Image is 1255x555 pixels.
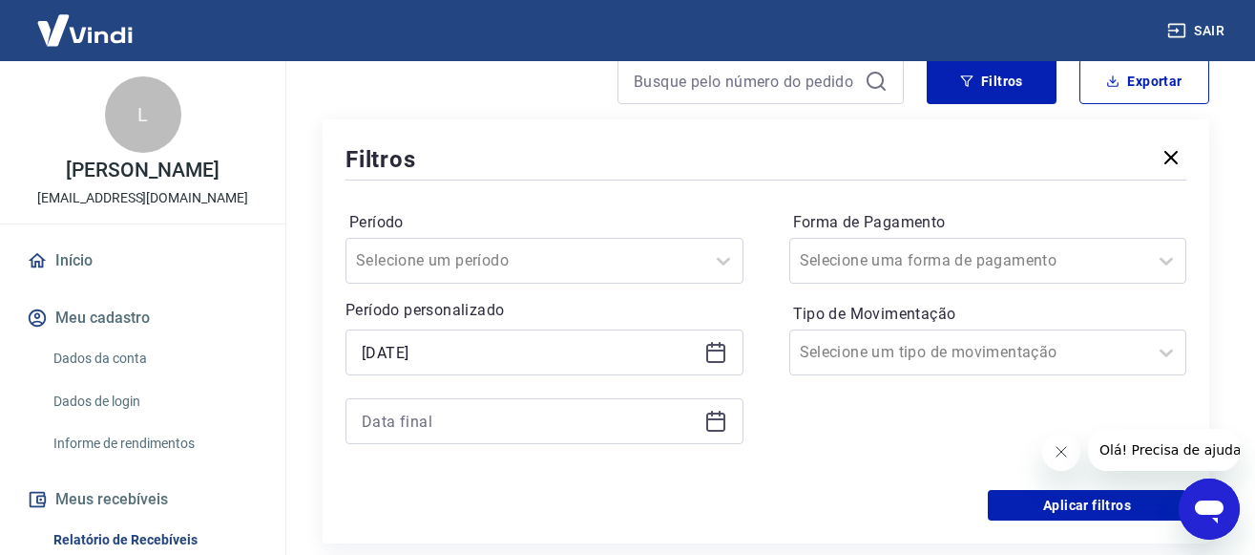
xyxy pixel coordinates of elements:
a: Dados de login [46,382,262,421]
span: Olá! Precisa de ajuda? [11,13,160,29]
input: Data inicial [362,338,697,367]
img: Vindi [23,1,147,59]
a: Informe de rendimentos [46,424,262,463]
p: Período personalizado [345,299,743,322]
h5: Filtros [345,144,416,175]
iframe: Mensagem da empresa [1088,429,1240,471]
button: Exportar [1079,58,1209,104]
button: Meu cadastro [23,297,262,339]
button: Sair [1163,13,1232,49]
label: Forma de Pagamento [793,211,1183,234]
a: Início [23,240,262,282]
input: Busque pelo número do pedido [634,67,857,96]
button: Meus recebíveis [23,479,262,521]
a: Dados da conta [46,339,262,378]
div: L [105,76,181,153]
button: Aplicar filtros [988,490,1186,521]
p: [PERSON_NAME] [66,160,219,181]
input: Data final [362,407,697,436]
iframe: Fechar mensagem [1042,433,1080,471]
button: Filtros [927,58,1056,104]
iframe: Botão para abrir a janela de mensagens [1179,479,1240,540]
p: [EMAIL_ADDRESS][DOMAIN_NAME] [37,188,248,208]
label: Período [349,211,740,234]
label: Tipo de Movimentação [793,303,1183,326]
